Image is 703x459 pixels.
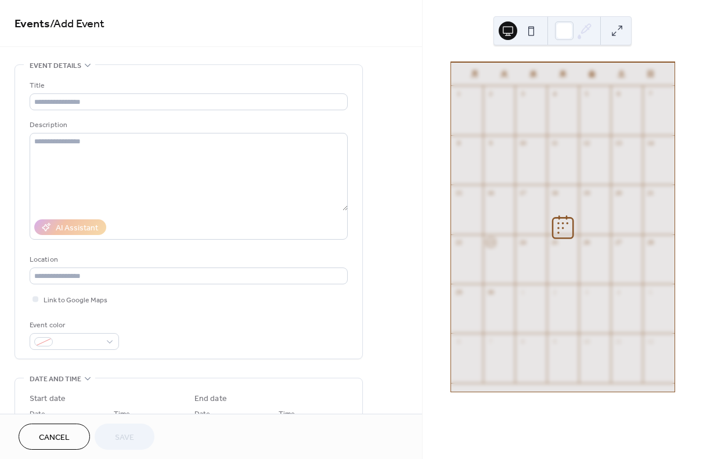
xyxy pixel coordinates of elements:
div: 22 [455,238,463,247]
span: Cancel [39,432,70,444]
div: 30 [486,287,495,296]
div: Description [30,119,345,131]
div: 火 [489,63,518,86]
div: 水 [519,63,548,86]
div: 6 [614,89,623,98]
div: 10 [518,139,527,147]
span: Time [279,408,295,420]
div: Location [30,254,345,266]
div: 16 [486,188,495,197]
div: 12 [646,337,655,345]
div: 19 [582,188,591,197]
div: 27 [614,238,623,247]
div: 7 [486,337,495,345]
div: 金 [578,63,607,86]
div: 10 [582,337,591,345]
div: 7 [646,89,655,98]
div: 23 [486,238,495,247]
div: End date [194,393,227,405]
div: 18 [550,188,559,197]
div: 25 [550,238,559,247]
span: Date [30,408,45,420]
div: 14 [646,139,655,147]
span: Time [114,408,130,420]
div: 月 [460,63,489,86]
div: 11 [614,337,623,345]
a: Events [15,13,50,35]
div: 8 [518,337,527,345]
div: Title [30,79,345,92]
div: 29 [455,287,463,296]
div: 2 [550,287,559,296]
div: 21 [646,188,655,197]
div: 土 [607,63,636,86]
button: Cancel [19,424,90,450]
div: 1 [455,89,463,98]
div: 12 [582,139,591,147]
div: 日 [636,63,665,86]
div: 24 [518,238,527,247]
div: 20 [614,188,623,197]
div: 5 [582,89,591,98]
div: Start date [30,393,66,405]
div: 9 [486,139,495,147]
div: 13 [614,139,623,147]
div: 6 [455,337,463,345]
div: 3 [518,89,527,98]
div: 15 [455,188,463,197]
div: Event color [30,319,117,331]
span: / Add Event [50,13,104,35]
div: 2 [486,89,495,98]
span: Date [194,408,210,420]
div: 4 [550,89,559,98]
div: 11 [550,139,559,147]
div: 4 [614,287,623,296]
div: 1 [518,287,527,296]
div: 28 [646,238,655,247]
div: 26 [582,238,591,247]
div: 8 [455,139,463,147]
span: Event details [30,60,81,72]
div: 17 [518,188,527,197]
span: Date and time [30,373,81,385]
div: 5 [646,287,655,296]
div: 3 [582,287,591,296]
div: 木 [548,63,577,86]
div: 9 [550,337,559,345]
span: Link to Google Maps [44,294,107,306]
